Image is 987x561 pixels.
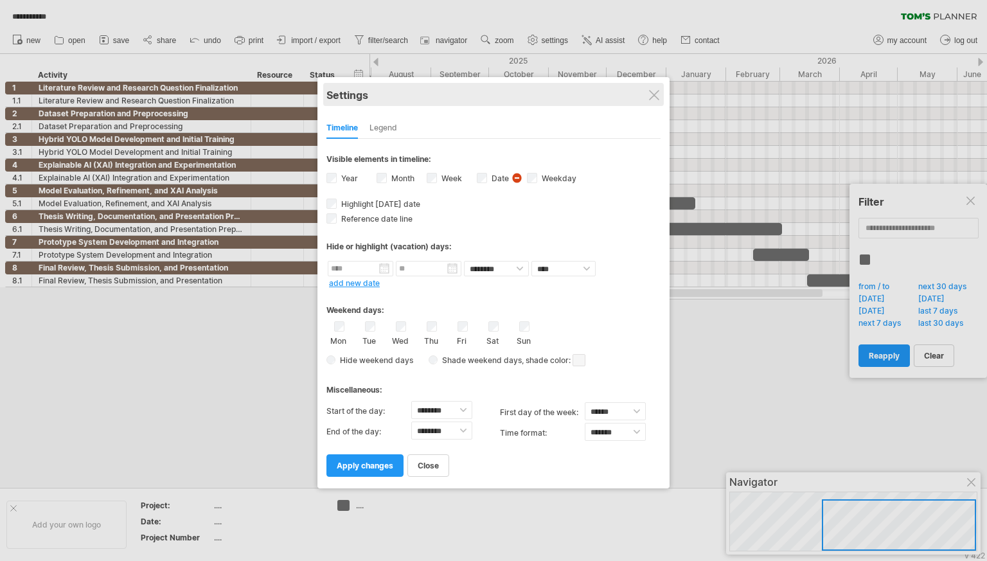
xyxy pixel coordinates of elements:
[369,118,397,139] div: Legend
[389,174,414,183] label: Month
[339,214,413,224] span: Reference date line
[361,334,377,346] label: Tue
[500,402,585,423] label: first day of the week:
[326,242,661,251] div: Hide or highlight (vacation) days:
[335,355,413,365] span: Hide weekend days
[489,174,509,183] label: Date
[539,174,576,183] label: Weekday
[500,423,585,443] label: Time format:
[407,454,449,477] a: close
[326,373,661,398] div: Miscellaneous:
[326,83,661,106] div: Settings
[392,334,408,346] label: Wed
[485,334,501,346] label: Sat
[326,118,358,139] div: Timeline
[326,154,661,168] div: Visible elements in timeline:
[454,334,470,346] label: Fri
[326,454,404,477] a: apply changes
[423,334,439,346] label: Thu
[339,174,358,183] label: Year
[326,293,661,318] div: Weekend days:
[337,461,393,470] span: apply changes
[326,401,411,422] label: Start of the day:
[522,353,585,368] span: , shade color:
[339,199,420,209] span: Highlight [DATE] date
[418,461,439,470] span: close
[438,355,522,365] span: Shade weekend days
[439,174,462,183] label: Week
[330,334,346,346] label: Mon
[326,422,411,442] label: End of the day:
[329,278,380,288] a: add new date
[515,334,531,346] label: Sun
[573,354,585,366] span: click here to change the shade color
